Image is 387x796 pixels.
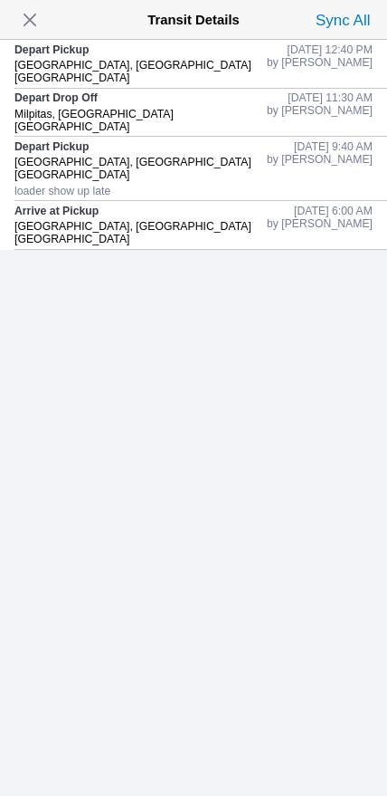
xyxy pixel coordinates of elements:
[288,43,373,56] ion-text: [DATE] 12:40 PM
[294,140,373,153] ion-text: [DATE] 9:40 AM
[14,108,267,133] div: Milpitas, [GEOGRAPHIC_DATA] [GEOGRAPHIC_DATA]
[288,91,373,104] ion-text: [DATE] 11:30 AM
[267,56,373,69] ion-text: by [PERSON_NAME]
[267,217,373,230] ion-text: by [PERSON_NAME]
[14,59,267,84] div: [GEOGRAPHIC_DATA], [GEOGRAPHIC_DATA] [GEOGRAPHIC_DATA]
[294,205,373,217] ion-text: [DATE] 6:00 AM
[267,104,373,117] ion-text: by [PERSON_NAME]
[14,220,267,245] div: [GEOGRAPHIC_DATA], [GEOGRAPHIC_DATA] [GEOGRAPHIC_DATA]
[14,205,99,217] ion-text: Arrive at Pickup
[267,153,373,166] ion-text: by [PERSON_NAME]
[14,91,98,104] ion-text: Depart Drop Off
[14,140,89,153] ion-text: Depart Pickup
[14,185,110,197] ion-text: loader show up late
[14,156,267,181] div: [GEOGRAPHIC_DATA], [GEOGRAPHIC_DATA] [GEOGRAPHIC_DATA]
[311,5,374,34] ion-button: Sync All
[14,43,89,56] ion-text: Depart Pickup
